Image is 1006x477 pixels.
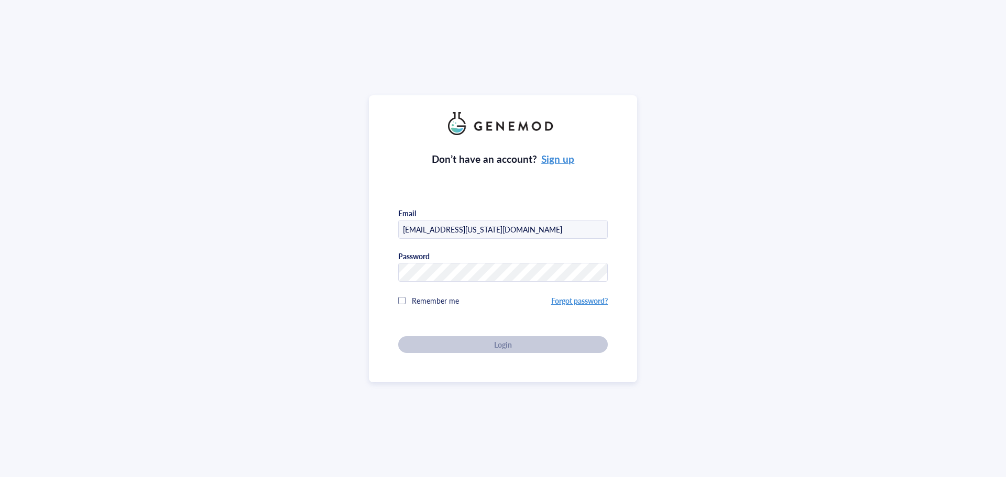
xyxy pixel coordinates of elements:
[448,112,558,135] img: genemod_logo_light-BcqUzbGq.png
[432,152,575,167] div: Don’t have an account?
[541,152,574,166] a: Sign up
[412,295,459,306] span: Remember me
[551,295,608,306] a: Forgot password?
[398,251,430,261] div: Password
[398,208,416,218] div: Email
